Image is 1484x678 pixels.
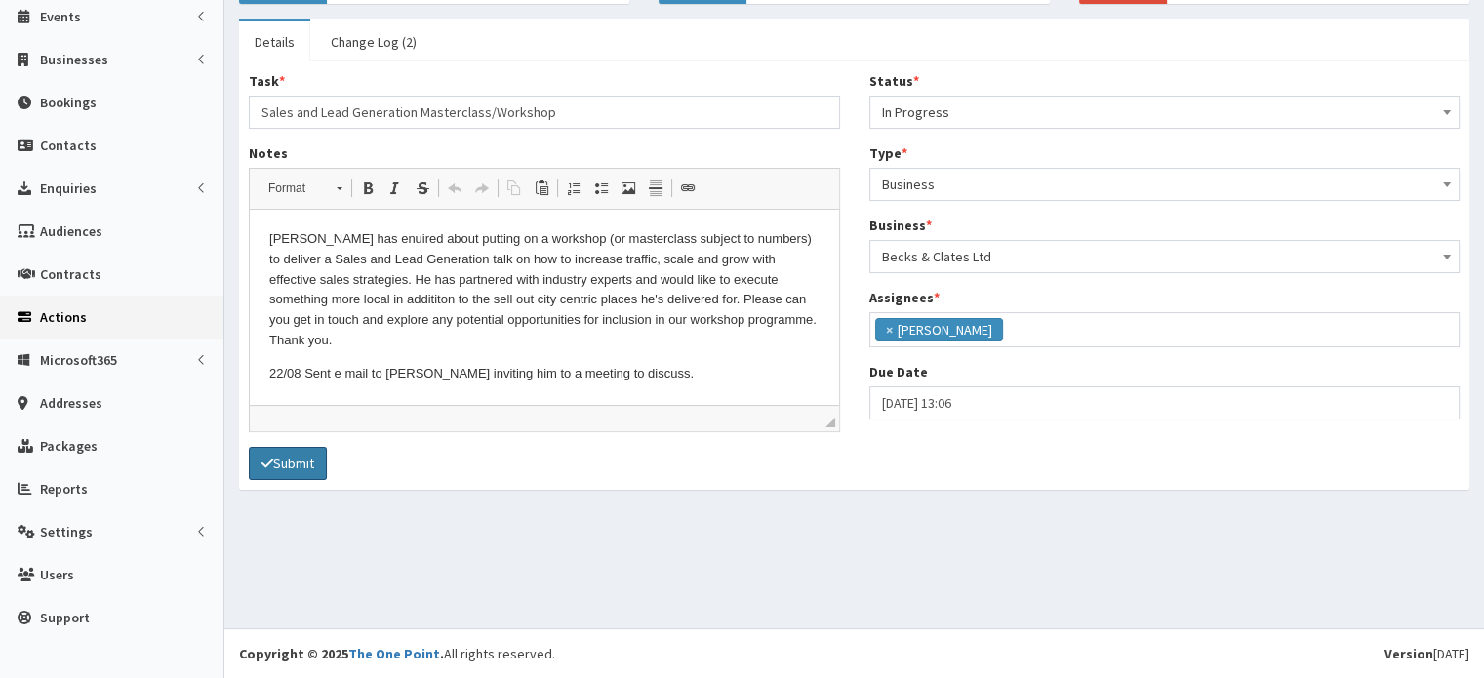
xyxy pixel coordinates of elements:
[674,176,702,201] a: Link (Ctrl+L)
[825,418,835,427] span: Drag to resize
[40,179,97,197] span: Enquiries
[40,523,93,540] span: Settings
[40,394,102,412] span: Addresses
[886,320,893,339] span: ×
[381,176,409,201] a: Italic (Ctrl+I)
[315,21,432,62] a: Change Log (2)
[869,216,932,235] label: Business
[587,176,615,201] a: Insert/Remove Bulleted List
[642,176,669,201] a: Insert Horizontal Line
[40,566,74,583] span: Users
[869,288,940,307] label: Assignees
[882,99,1448,126] span: In Progress
[1384,645,1433,662] b: Version
[249,447,327,480] button: Submit
[40,265,101,283] span: Contracts
[528,176,555,201] a: Paste (Ctrl+V)
[869,362,928,381] label: Due Date
[560,176,587,201] a: Insert/Remove Numbered List
[40,94,97,111] span: Bookings
[40,51,108,68] span: Businesses
[869,96,1461,129] span: In Progress
[40,137,97,154] span: Contacts
[354,176,381,201] a: Bold (Ctrl+B)
[249,143,288,163] label: Notes
[40,222,102,240] span: Audiences
[882,243,1448,270] span: Becks & Clates Ltd
[409,176,436,201] a: Strike Through
[40,480,88,498] span: Reports
[224,628,1484,678] footer: All rights reserved.
[441,176,468,201] a: Undo (Ctrl+Z)
[259,176,327,201] span: Format
[40,351,117,369] span: Microsoft365
[258,175,352,202] a: Format
[869,240,1461,273] span: Becks & Clates Ltd
[501,176,528,201] a: Copy (Ctrl+C)
[250,210,839,405] iframe: Rich Text Editor, notes
[468,176,496,201] a: Redo (Ctrl+Y)
[882,171,1448,198] span: Business
[869,168,1461,201] span: Business
[348,645,440,662] a: The One Point
[249,71,285,91] label: Task
[869,71,919,91] label: Status
[40,437,98,455] span: Packages
[875,318,1003,341] li: Mark Webb
[615,176,642,201] a: Image
[40,308,87,326] span: Actions
[1384,644,1469,663] div: [DATE]
[869,143,907,163] label: Type
[40,609,90,626] span: Support
[239,645,444,662] strong: Copyright © 2025 .
[40,8,81,25] span: Events
[239,21,310,62] a: Details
